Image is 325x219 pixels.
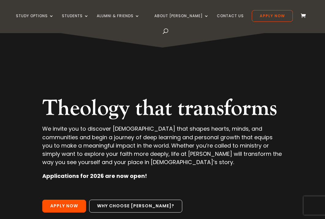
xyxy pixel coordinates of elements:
[97,14,140,28] a: Alumni & Friends
[154,14,209,28] a: About [PERSON_NAME]
[42,200,86,213] a: Apply Now
[89,200,182,213] a: Why choose [PERSON_NAME]?
[217,14,244,28] a: Contact Us
[252,10,293,22] a: Apply Now
[42,172,147,180] strong: Applications for 2026 are now open!
[42,125,282,172] p: We invite you to discover [DEMOGRAPHIC_DATA] that shapes hearts, minds, and communities and begin...
[42,95,282,125] h2: Theology that transforms
[62,14,89,28] a: Students
[16,14,54,28] a: Study Options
